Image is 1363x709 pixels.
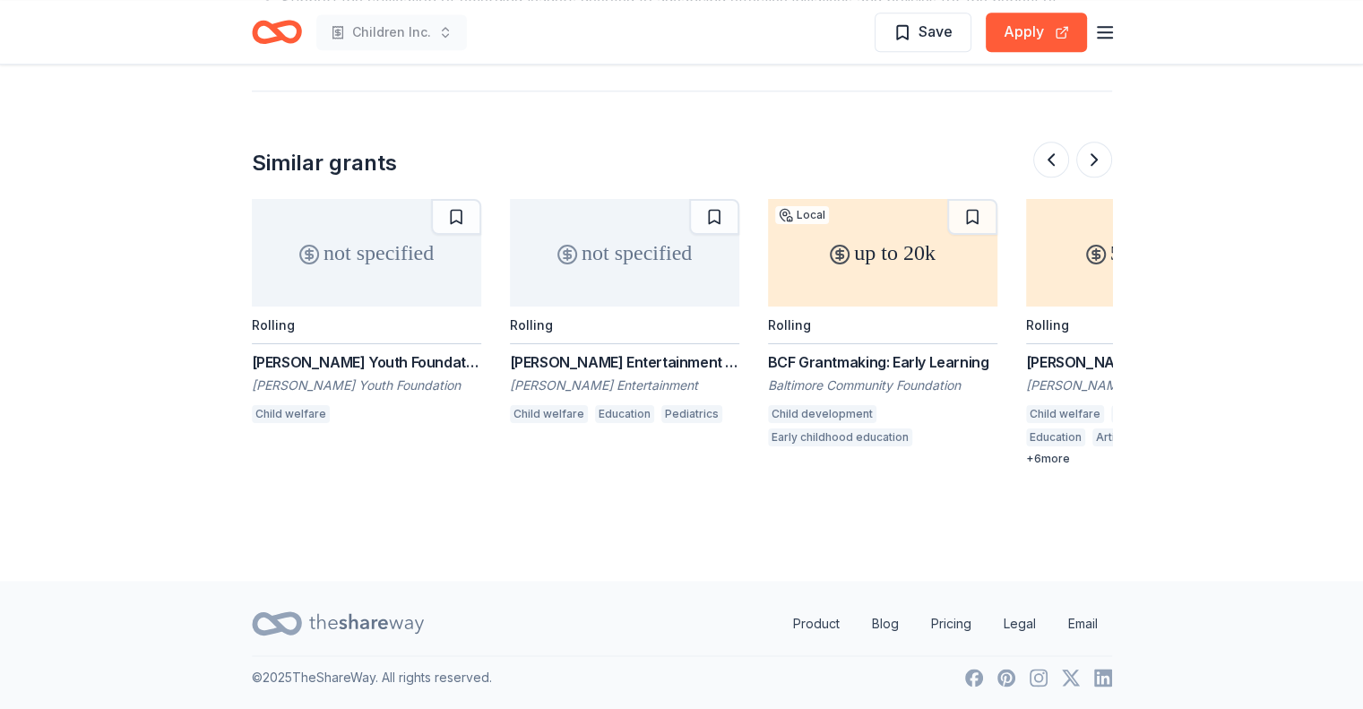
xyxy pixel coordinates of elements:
[252,149,397,177] div: Similar grants
[510,351,739,373] div: [PERSON_NAME] Entertainment Charitable Contributions
[768,351,997,373] div: BCF Grantmaking: Early Learning
[768,428,912,446] div: Early childhood education
[858,606,913,642] a: Blog
[510,376,739,394] div: [PERSON_NAME] Entertainment
[986,13,1087,52] button: Apply
[1026,199,1255,466] a: 500 – 10kRolling[PERSON_NAME] Foundation Grant[PERSON_NAME] FoundationChild welfareWomen's servic...
[316,14,467,50] button: Children Inc.
[1026,428,1085,446] div: Education
[1111,405,1218,423] div: Women's services
[352,22,431,43] span: Children Inc.
[252,199,481,428] a: not specifiedRolling[PERSON_NAME] Youth Foundation Grant[PERSON_NAME] Youth FoundationChild welfare
[768,376,997,394] div: Baltimore Community Foundation
[252,667,492,688] p: © 2025 TheShareWay. All rights reserved.
[875,13,971,52] button: Save
[1026,317,1069,333] div: Rolling
[1026,405,1104,423] div: Child welfare
[768,199,997,452] a: up to 20kLocalRollingBCF Grantmaking: Early LearningBaltimore Community FoundationChild developme...
[1026,452,1255,466] div: + 6 more
[989,606,1050,642] a: Legal
[1092,428,1187,446] div: Artist's services
[252,405,330,423] div: Child welfare
[768,199,997,307] div: up to 20k
[919,20,953,43] span: Save
[252,199,481,307] div: not specified
[252,11,302,53] a: Home
[1054,606,1112,642] a: Email
[595,405,654,423] div: Education
[510,405,588,423] div: Child welfare
[779,606,854,642] a: Product
[775,206,829,224] div: Local
[252,376,481,394] div: [PERSON_NAME] Youth Foundation
[510,199,739,307] div: not specified
[252,317,295,333] div: Rolling
[1026,376,1255,394] div: [PERSON_NAME] Foundation
[252,351,481,373] div: [PERSON_NAME] Youth Foundation Grant
[661,405,722,423] div: Pediatrics
[917,606,986,642] a: Pricing
[510,199,739,428] a: not specifiedRolling[PERSON_NAME] Entertainment Charitable Contributions[PERSON_NAME] Entertainme...
[510,317,553,333] div: Rolling
[768,317,811,333] div: Rolling
[1026,351,1255,373] div: [PERSON_NAME] Foundation Grant
[768,405,876,423] div: Child development
[779,606,1112,642] nav: quick links
[1026,199,1255,307] div: 500 – 10k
